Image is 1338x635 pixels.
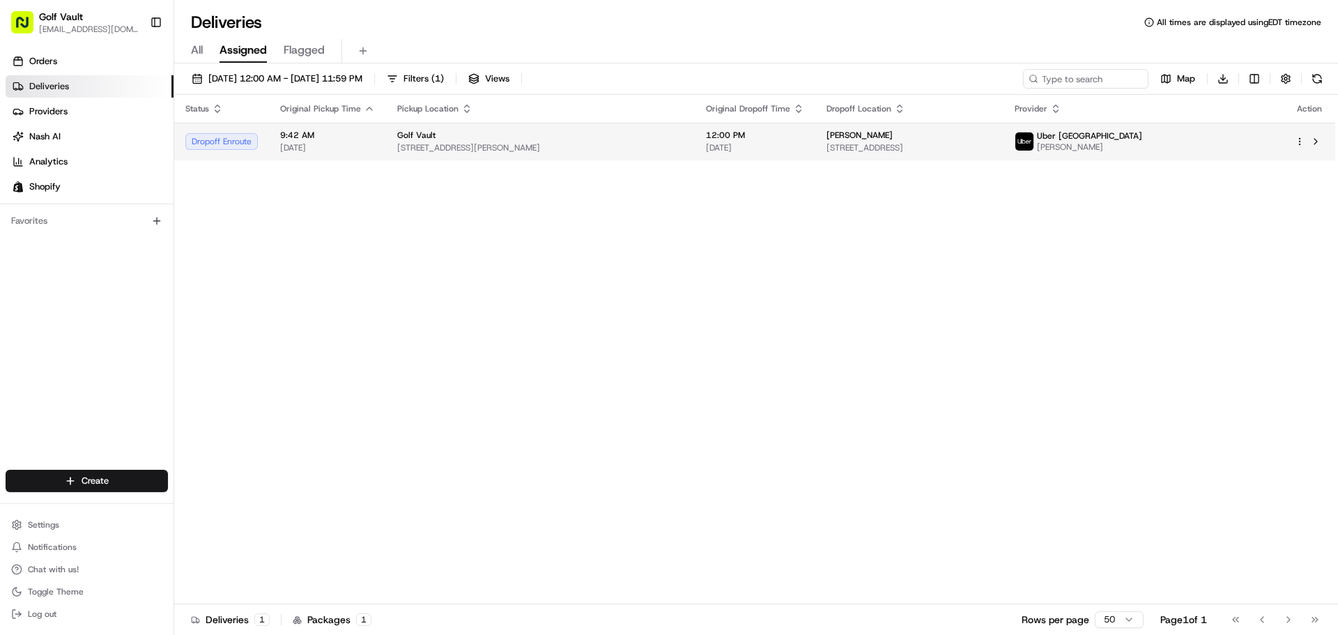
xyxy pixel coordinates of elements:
[29,130,61,143] span: Nash AI
[280,130,375,141] span: 9:42 AM
[6,176,174,198] a: Shopify
[39,10,83,24] button: Golf Vault
[63,147,192,158] div: We're available if you need us!
[1157,17,1321,28] span: All times are displayed using EDT timezone
[6,515,168,535] button: Settings
[191,42,203,59] span: All
[706,103,790,114] span: Original Dropoff Time
[29,105,68,118] span: Providers
[216,178,254,195] button: See all
[826,142,993,153] span: [STREET_ADDRESS]
[14,275,25,286] div: 📗
[28,274,107,288] span: Knowledge Base
[6,125,174,148] a: Nash AI
[280,142,375,153] span: [DATE]
[6,604,168,624] button: Log out
[706,130,804,141] span: 12:00 PM
[43,216,113,227] span: [PERSON_NAME]
[63,133,229,147] div: Start new chat
[380,69,450,89] button: Filters(1)
[237,137,254,154] button: Start new chat
[220,42,267,59] span: Assigned
[6,470,168,492] button: Create
[6,75,174,98] a: Deliveries
[112,268,229,293] a: 💻API Documentation
[1177,72,1195,85] span: Map
[28,564,79,575] span: Chat with us!
[826,103,891,114] span: Dropoff Location
[14,181,89,192] div: Past conversations
[191,11,262,33] h1: Deliveries
[118,275,129,286] div: 💻
[293,613,371,627] div: Packages
[116,216,121,227] span: •
[1037,141,1142,153] span: [PERSON_NAME]
[14,203,36,225] img: Jandy Espique
[1307,69,1327,89] button: Refresh
[29,55,57,68] span: Orders
[6,50,174,72] a: Orders
[39,24,139,35] button: [EMAIL_ADDRESS][DOMAIN_NAME]
[6,537,168,557] button: Notifications
[485,72,509,85] span: Views
[706,142,804,153] span: [DATE]
[185,69,369,89] button: [DATE] 12:00 AM - [DATE] 11:59 PM
[28,542,77,553] span: Notifications
[29,155,68,168] span: Analytics
[29,133,54,158] img: 1755196953914-cd9d9cba-b7f7-46ee-b6f5-75ff69acacf5
[397,142,684,153] span: [STREET_ADDRESS][PERSON_NAME]
[1154,69,1201,89] button: Map
[6,100,174,123] a: Providers
[462,69,516,89] button: Views
[132,274,224,288] span: API Documentation
[13,181,24,192] img: Shopify logo
[254,613,270,626] div: 1
[139,308,169,319] span: Pylon
[6,151,174,173] a: Analytics
[1015,132,1033,151] img: uber-new-logo.jpeg
[28,519,59,530] span: Settings
[123,216,152,227] span: [DATE]
[1023,69,1148,89] input: Type to search
[29,80,69,93] span: Deliveries
[98,307,169,319] a: Powered byPylon
[1160,613,1207,627] div: Page 1 of 1
[36,90,230,105] input: Clear
[431,72,444,85] span: ( 1 )
[8,268,112,293] a: 📗Knowledge Base
[6,210,168,232] div: Favorites
[208,72,362,85] span: [DATE] 12:00 AM - [DATE] 11:59 PM
[397,103,459,114] span: Pickup Location
[1022,613,1089,627] p: Rows per page
[14,133,39,158] img: 1736555255976-a54dd68f-1ca7-489b-9aae-adbdc363a1c4
[6,560,168,579] button: Chat with us!
[29,181,61,193] span: Shopify
[403,72,444,85] span: Filters
[6,582,168,602] button: Toggle Theme
[826,130,893,141] span: [PERSON_NAME]
[284,42,325,59] span: Flagged
[1015,103,1047,114] span: Provider
[280,103,361,114] span: Original Pickup Time
[356,613,371,626] div: 1
[28,586,84,597] span: Toggle Theme
[185,103,209,114] span: Status
[397,130,436,141] span: Golf Vault
[191,613,270,627] div: Deliveries
[6,6,144,39] button: Golf Vault[EMAIL_ADDRESS][DOMAIN_NAME]
[28,609,56,620] span: Log out
[14,56,254,78] p: Welcome 👋
[1295,103,1324,114] div: Action
[1037,130,1142,141] span: Uber [GEOGRAPHIC_DATA]
[28,217,39,228] img: 1736555255976-a54dd68f-1ca7-489b-9aae-adbdc363a1c4
[82,475,109,487] span: Create
[14,14,42,42] img: Nash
